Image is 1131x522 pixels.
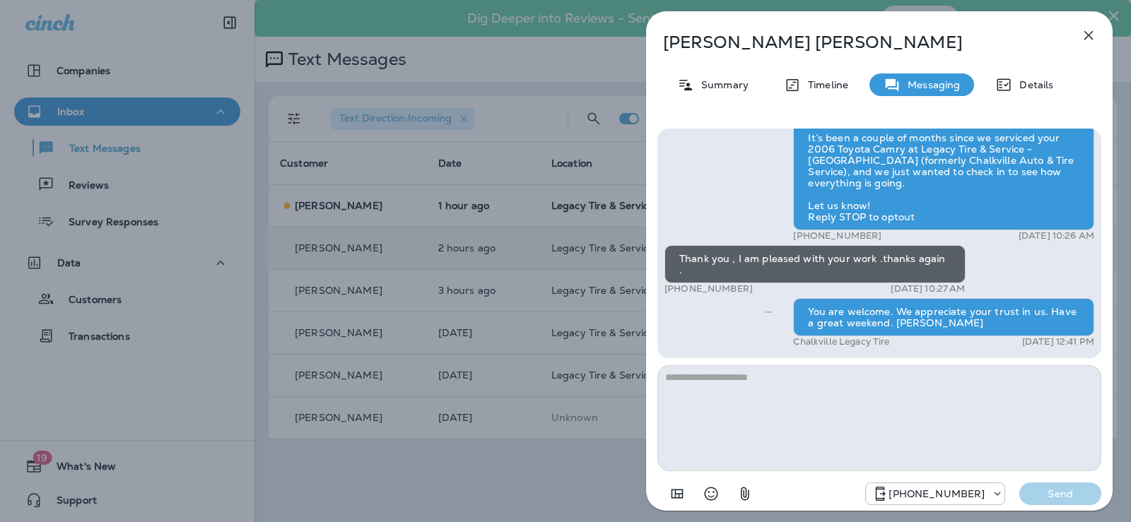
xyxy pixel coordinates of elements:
p: [PHONE_NUMBER] [664,283,753,295]
p: Messaging [901,79,960,90]
div: Hi [PERSON_NAME], It’s been a couple of months since we serviced your 2006 Toyota Camry at Legacy... [793,102,1094,230]
p: Timeline [801,79,848,90]
p: [PERSON_NAME] [PERSON_NAME] [663,32,1049,52]
div: +1 (205) 606-2088 [866,485,1004,502]
p: Summary [694,79,749,90]
button: Add in a premade template [663,480,691,508]
p: Chalkville Legacy Tire [793,336,889,348]
div: You are welcome. We appreciate your trust in us. Have a great weekend. [PERSON_NAME] [793,298,1094,336]
span: Sent [765,304,772,317]
div: Thank you , I am pleased with your work .thanks again . [664,245,966,283]
p: [PHONE_NUMBER] [793,230,881,242]
p: [DATE] 12:41 PM [1022,336,1094,348]
p: Details [1012,79,1053,90]
p: [DATE] 10:27 AM [891,283,965,295]
p: [PHONE_NUMBER] [889,488,985,499]
p: [DATE] 10:26 AM [1019,230,1094,242]
button: Select an emoji [697,480,725,508]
